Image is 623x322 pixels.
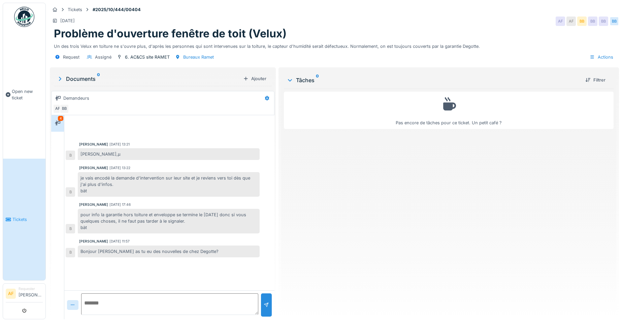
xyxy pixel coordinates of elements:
div: Request [63,54,79,60]
div: Pas encore de tâches pour ce ticket. Un petit café ? [288,95,609,126]
div: [DATE] 13:21 [109,142,130,147]
div: [PERSON_NAME] [79,239,108,244]
div: [DATE] 17:46 [109,202,131,207]
div: Un des trois Velux en toiture ne s'ouvre plus, d'après les personnes qui sont intervenues sur la ... [54,40,615,50]
div: 4 [58,116,63,121]
div: B [66,151,75,160]
div: AF [556,17,565,26]
div: Tickets [68,6,82,13]
span: Open new ticket [12,88,43,101]
div: Ajouter [240,74,269,83]
div: [PERSON_NAME] [79,142,108,147]
div: [DATE] 13:22 [109,165,130,170]
li: [PERSON_NAME] [19,286,43,301]
div: BB [610,17,619,26]
div: AF [53,104,62,114]
div: Requester [19,286,43,291]
div: Tâches [287,76,580,84]
img: Badge_color-CXgf-gQk.svg [14,7,34,27]
div: je vais encodé la demande d'intervention sur leur site et je reviens vers toi dès que j'ai plus d... [78,172,260,197]
div: Demandeurs [63,95,89,101]
a: Open new ticket [3,31,45,159]
div: B [66,224,75,233]
div: [DATE] [60,18,75,24]
div: BB [577,17,587,26]
div: Documents [57,75,240,83]
div: [DATE] 11:57 [109,239,130,244]
div: AF [566,17,576,26]
div: BB [60,104,69,114]
sup: 0 [316,76,319,84]
div: Bonjour [PERSON_NAME] as tu eu des nouvelles de chez Degotte? [78,246,260,257]
div: Actions [587,52,616,62]
div: BB [599,17,608,26]
div: pour info la garantie hors toiture et enveloppe se termine le [DATE] donc si vous quelques choses... [78,209,260,234]
div: B [66,248,75,257]
div: 6. AC&CS site RAMET [125,54,170,60]
h1: Problème d'ouverture fenêtre de toit (Velux) [54,27,287,40]
a: AF Requester[PERSON_NAME] [6,286,43,302]
div: Assigné [95,54,111,60]
div: [PERSON_NAME] [79,202,108,207]
div: Bureaux Ramet [183,54,214,60]
div: [PERSON_NAME] [79,165,108,170]
div: [PERSON_NAME],µ [78,148,260,160]
strong: #2025/10/444/00404 [90,6,143,13]
div: Filtrer [583,75,608,85]
sup: 0 [97,75,100,83]
a: Tickets [3,159,45,280]
span: Tickets [12,216,43,223]
div: BB [588,17,597,26]
div: B [66,187,75,197]
li: AF [6,289,16,299]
